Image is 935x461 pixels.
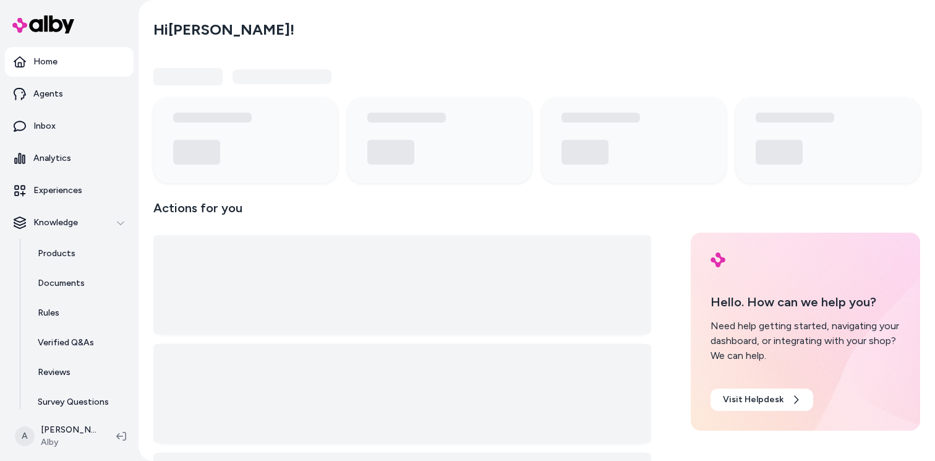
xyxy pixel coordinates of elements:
img: alby Logo [711,252,725,267]
a: Reviews [25,358,134,387]
a: Agents [5,79,134,109]
p: Survey Questions [38,396,109,408]
p: Verified Q&As [38,337,94,349]
a: Visit Helpdesk [711,389,813,411]
p: Home [33,56,58,68]
p: Knowledge [33,217,78,229]
h2: Hi [PERSON_NAME] ! [153,20,294,39]
a: Home [5,47,134,77]
p: Analytics [33,152,71,165]
p: Documents [38,277,85,290]
p: [PERSON_NAME] [41,424,96,436]
p: Actions for you [153,198,651,228]
a: Experiences [5,176,134,205]
span: A [15,426,35,446]
p: Products [38,248,75,260]
p: Rules [38,307,59,319]
p: Experiences [33,184,82,197]
a: Products [25,239,134,269]
a: Documents [25,269,134,298]
a: Analytics [5,144,134,173]
p: Agents [33,88,63,100]
button: Knowledge [5,208,134,238]
img: alby Logo [12,15,74,33]
button: A[PERSON_NAME]Alby [7,416,106,456]
p: Reviews [38,366,70,379]
a: Rules [25,298,134,328]
p: Hello. How can we help you? [711,293,900,311]
div: Need help getting started, navigating your dashboard, or integrating with your shop? We can help. [711,319,900,363]
a: Inbox [5,111,134,141]
span: Alby [41,436,96,449]
a: Verified Q&As [25,328,134,358]
a: Survey Questions [25,387,134,417]
p: Inbox [33,120,56,132]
